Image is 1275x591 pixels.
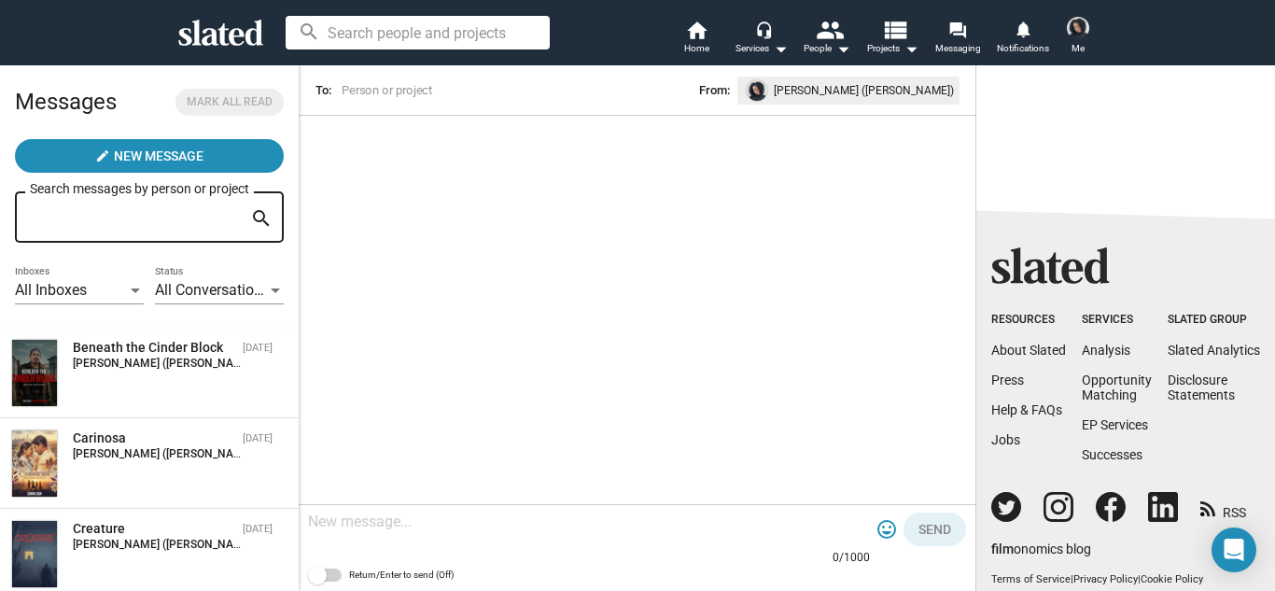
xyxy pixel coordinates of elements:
[684,37,709,60] span: Home
[1168,373,1235,402] a: DisclosureStatements
[243,523,273,535] time: [DATE]
[755,21,772,37] mat-icon: headset_mic
[1168,343,1260,358] a: Slated Analytics
[12,430,57,497] img: Carinosa
[860,19,925,60] button: Projects
[832,37,854,60] mat-icon: arrow_drop_down
[1082,373,1152,402] a: OpportunityMatching
[990,19,1056,60] a: Notifications
[816,16,843,43] mat-icon: people
[1072,37,1085,60] span: Me
[948,21,966,38] mat-icon: forum
[15,79,117,124] h2: Messages
[925,19,990,60] a: Messaging
[867,37,918,60] span: Projects
[935,37,981,60] span: Messaging
[991,313,1066,328] div: Resources
[243,432,273,444] time: [DATE]
[664,19,729,60] a: Home
[918,513,951,546] span: Send
[991,402,1062,417] a: Help & FAQs
[699,80,730,101] span: From:
[1073,573,1138,585] a: Privacy Policy
[991,526,1091,558] a: filmonomics blog
[1082,343,1130,358] a: Analysis
[833,551,870,566] mat-hint: 0/1000
[1056,13,1100,62] button: Lania Stewart (Lania Kayell)Me
[73,538,259,551] strong: [PERSON_NAME] ([PERSON_NAME]):
[1082,417,1148,432] a: EP Services
[991,373,1024,387] a: Press
[794,19,860,60] button: People
[339,81,565,100] input: Person or project
[1138,573,1141,585] span: |
[175,89,284,116] button: Mark all read
[804,37,850,60] div: People
[15,139,284,173] button: New Message
[1067,17,1089,39] img: Lania Stewart (Lania Kayell)
[73,339,235,357] div: Beneath the Cinder Block
[73,357,259,370] strong: [PERSON_NAME] ([PERSON_NAME]):
[73,447,259,460] strong: [PERSON_NAME] ([PERSON_NAME]):
[1014,20,1031,37] mat-icon: notifications
[12,340,57,406] img: Beneath the Cinder Block
[991,542,1014,556] span: film
[315,83,331,97] span: To:
[1141,573,1203,585] a: Cookie Policy
[250,204,273,233] mat-icon: search
[991,573,1071,585] a: Terms of Service
[286,16,550,49] input: Search people and projects
[15,281,87,299] span: All Inboxes
[1082,447,1142,462] a: Successes
[114,139,203,173] span: New Message
[685,19,708,41] mat-icon: home
[876,518,898,541] mat-icon: tag_faces
[729,19,794,60] button: Services
[73,520,235,538] div: Creature
[904,513,966,546] button: Send
[1168,313,1260,328] div: Slated Group
[900,37,922,60] mat-icon: arrow_drop_down
[155,281,270,299] span: All Conversations
[243,342,273,354] time: [DATE]
[1082,313,1152,328] div: Services
[1212,528,1256,572] div: Open Intercom Messenger
[95,148,110,163] mat-icon: create
[774,80,954,101] span: [PERSON_NAME] ([PERSON_NAME])
[747,80,767,101] img: undefined
[881,16,908,43] mat-icon: view_list
[187,92,273,112] span: Mark all read
[1200,493,1246,522] a: RSS
[736,37,788,60] div: Services
[73,429,235,447] div: Carinosa
[769,37,792,60] mat-icon: arrow_drop_down
[349,564,454,586] span: Return/Enter to send (Off)
[991,432,1020,447] a: Jobs
[12,521,57,587] img: Creature
[991,343,1066,358] a: About Slated
[1071,573,1073,585] span: |
[997,37,1049,60] span: Notifications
